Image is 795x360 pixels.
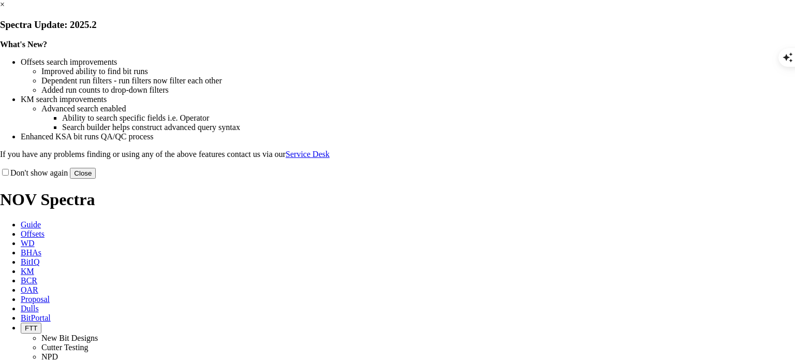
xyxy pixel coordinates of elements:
span: BitPortal [21,313,51,322]
li: KM search improvements [21,95,795,104]
a: New Bit Designs [41,334,98,342]
span: BHAs [21,248,41,257]
li: Dependent run filters - run filters now filter each other [41,76,795,85]
li: Improved ability to find bit runs [41,67,795,76]
span: KM [21,267,34,276]
span: Guide [21,220,41,229]
a: Service Desk [286,150,330,159]
span: Offsets [21,229,45,238]
span: BCR [21,276,37,285]
span: FTT [25,324,37,332]
li: Enhanced KSA bit runs QA/QC process [21,132,795,141]
span: Dulls [21,304,39,313]
li: Offsets search improvements [21,57,795,67]
li: Search builder helps construct advanced query syntax [62,123,795,132]
span: BitIQ [21,257,39,266]
li: Ability to search specific fields i.e. Operator [62,113,795,123]
a: Cutter Testing [41,343,89,352]
button: Close [70,168,96,179]
span: OAR [21,285,38,294]
span: WD [21,239,35,248]
input: Don't show again [2,169,9,176]
li: Added run counts to drop-down filters [41,85,795,95]
li: Advanced search enabled [41,104,795,113]
span: Proposal [21,295,50,304]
